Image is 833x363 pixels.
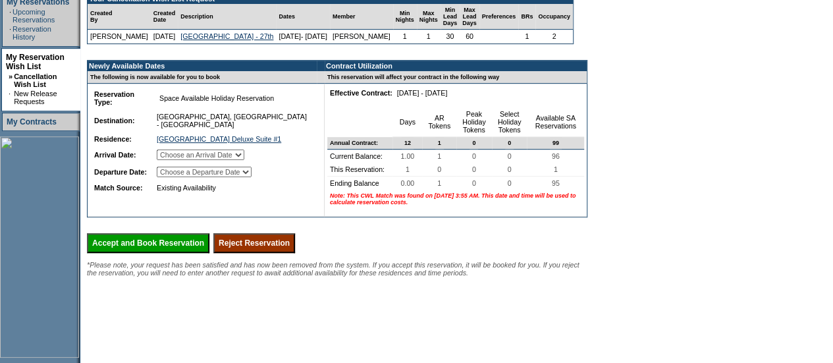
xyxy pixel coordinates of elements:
[276,30,330,43] td: [DATE]- [DATE]
[94,151,136,159] b: Arrival Date:
[417,30,441,43] td: 1
[505,150,514,163] span: 0
[9,90,13,105] td: ·
[470,163,479,176] span: 0
[505,137,514,149] span: 0
[402,137,414,149] span: 12
[470,150,479,163] span: 0
[330,4,393,30] td: Member
[549,177,562,190] span: 95
[492,107,527,137] td: Select Holiday Tokens
[88,4,151,30] td: Created By
[327,177,392,190] td: Ending Balance
[9,25,11,41] td: ·
[327,190,584,208] td: Note: This CWL Match was found on [DATE] 3:55 AM. This date and time will be used to calculate re...
[330,89,392,97] b: Effective Contract:
[94,184,142,192] b: Match Source:
[505,177,514,190] span: 0
[87,261,579,277] span: *Please note, your request has been satisfied and has now been removed from the system. If you ac...
[213,233,295,253] input: Reject Reservation
[87,233,209,253] input: Accept and Book Reservation
[435,177,444,190] span: 1
[470,177,479,190] span: 0
[456,107,492,137] td: Peak Holiday Tokens
[13,25,51,41] a: Reservation History
[13,8,55,24] a: Upcoming Reservations
[151,30,178,43] td: [DATE]
[403,163,412,176] span: 1
[398,150,417,163] span: 1.00
[157,135,281,143] a: [GEOGRAPHIC_DATA] Deluxe Suite #1
[435,137,444,149] span: 1
[398,177,417,190] span: 0.00
[441,4,460,30] td: Min Lead Days
[154,110,313,131] td: [GEOGRAPHIC_DATA], [GEOGRAPHIC_DATA] - [GEOGRAPHIC_DATA]
[14,90,57,105] a: New Release Requests
[330,30,393,43] td: [PERSON_NAME]
[417,4,441,30] td: Max Nights
[441,30,460,43] td: 30
[327,150,392,163] td: Current Balance:
[435,150,444,163] span: 1
[14,72,57,88] a: Cancellation Wish List
[94,117,135,125] b: Destination:
[527,107,584,137] td: Available SA Reservations
[276,4,330,30] td: Dates
[9,8,11,24] td: ·
[393,30,417,43] td: 1
[327,163,392,177] td: This Reservation:
[180,32,273,40] a: [GEOGRAPHIC_DATA] - 27th
[88,71,317,84] td: The following is now available for you to book
[325,71,587,84] td: This reservation will affect your contract in the following way
[393,4,417,30] td: Min Nights
[397,89,448,97] nobr: [DATE] - [DATE]
[435,163,444,176] span: 0
[94,135,132,143] b: Residence:
[88,30,151,43] td: [PERSON_NAME]
[94,168,147,176] b: Departure Date:
[151,4,178,30] td: Created Date
[518,30,535,43] td: 1
[535,4,573,30] td: Occupancy
[549,150,562,163] span: 96
[550,137,562,149] span: 99
[178,4,276,30] td: Description
[535,30,573,43] td: 2
[88,61,317,71] td: Newly Available Dates
[460,30,479,43] td: 60
[479,4,519,30] td: Preferences
[460,4,479,30] td: Max Lead Days
[154,181,313,194] td: Existing Availability
[6,53,65,71] a: My Reservation Wish List
[551,163,560,176] span: 1
[325,61,587,71] td: Contract Utilization
[9,72,13,80] b: »
[327,137,392,150] td: Annual Contract:
[94,90,134,106] b: Reservation Type:
[505,163,514,176] span: 0
[470,137,478,149] span: 0
[7,117,57,126] a: My Contracts
[518,4,535,30] td: BRs
[392,107,422,137] td: Days
[157,92,277,105] span: Space Available Holiday Reservation
[422,107,456,137] td: AR Tokens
